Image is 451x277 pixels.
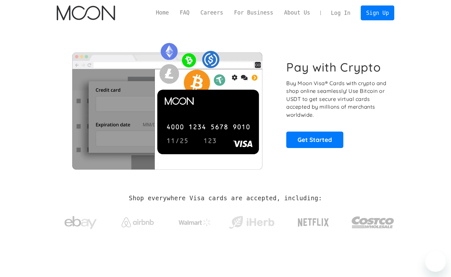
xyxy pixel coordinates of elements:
[286,132,343,148] a: Get Started
[113,211,162,231] a: Airbnb
[285,208,342,234] a: Netflix
[279,9,316,17] a: About Us
[297,214,329,231] img: Netflix
[326,6,356,20] a: Log In
[229,9,279,17] a: For Business
[351,204,395,238] a: Costco
[151,9,174,17] a: Home
[425,251,446,272] iframe: Button to launch messaging window
[122,217,154,227] img: Airbnb
[57,5,115,20] a: home
[228,214,276,231] img: iHerb
[171,212,219,230] a: Walmart
[57,206,105,236] a: ebay
[286,60,381,74] h1: Pay with Crypto
[286,79,387,119] p: Buy Moon Visa® Cards with crypto and shop online seamlessly! Use Bitcoin or USDT to get secure vi...
[57,38,278,169] img: Moon Cards let you spend your crypto anywhere Visa is accepted.
[174,9,195,17] a: FAQ
[57,5,115,20] img: Moon Logo
[361,5,394,20] a: Sign Up
[64,213,97,233] img: ebay
[228,208,276,234] a: iHerb
[195,9,229,17] a: Careers
[129,195,322,202] h2: Shop everywhere Visa cards are accepted, including:
[179,219,211,226] img: Walmart
[351,210,395,234] img: Costco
